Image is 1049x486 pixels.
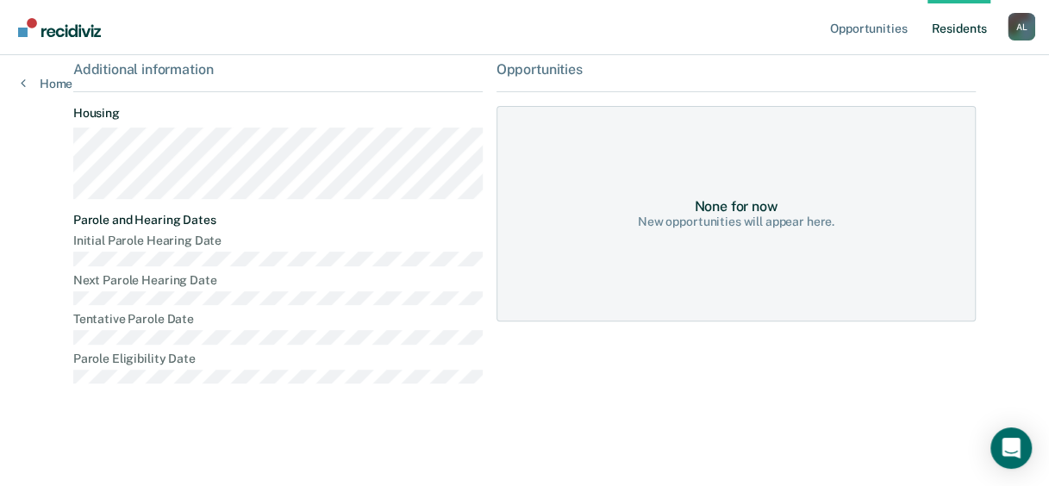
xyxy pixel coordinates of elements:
[18,18,101,37] img: Recidiviz
[73,352,483,366] dt: Parole Eligibility Date
[694,198,777,215] div: None for now
[1008,13,1035,40] button: Profile dropdown button
[73,106,483,121] dt: Housing
[73,61,483,78] div: Additional information
[990,427,1032,469] div: Open Intercom Messenger
[73,213,483,227] dt: Parole and Hearing Dates
[73,312,483,327] dt: Tentative Parole Date
[638,215,834,229] div: New opportunities will appear here.
[1008,13,1035,40] div: A L
[73,234,483,248] dt: Initial Parole Hearing Date
[496,61,977,78] div: Opportunities
[21,76,72,91] a: Home
[73,273,483,288] dt: Next Parole Hearing Date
